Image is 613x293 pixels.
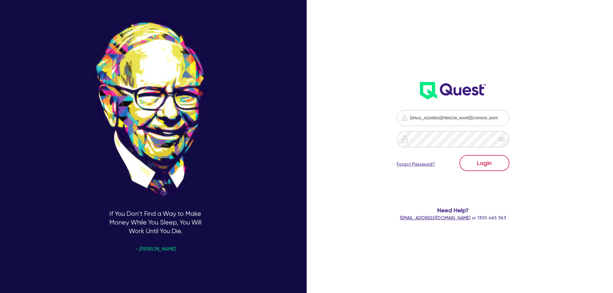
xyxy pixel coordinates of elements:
[400,215,506,220] span: or 1300 465 363
[460,155,509,171] button: Login
[371,206,535,215] span: Need Help?
[498,136,505,142] span: eye
[400,215,470,220] a: [EMAIL_ADDRESS][DOMAIN_NAME]
[397,161,435,168] a: Forgot Password?
[401,114,408,122] img: icon-password
[401,135,409,143] img: icon-password
[135,247,175,252] span: - [PERSON_NAME]
[397,110,509,126] input: Email address
[420,82,486,99] img: wH2k97JdezQIQAAAABJRU5ErkJggg==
